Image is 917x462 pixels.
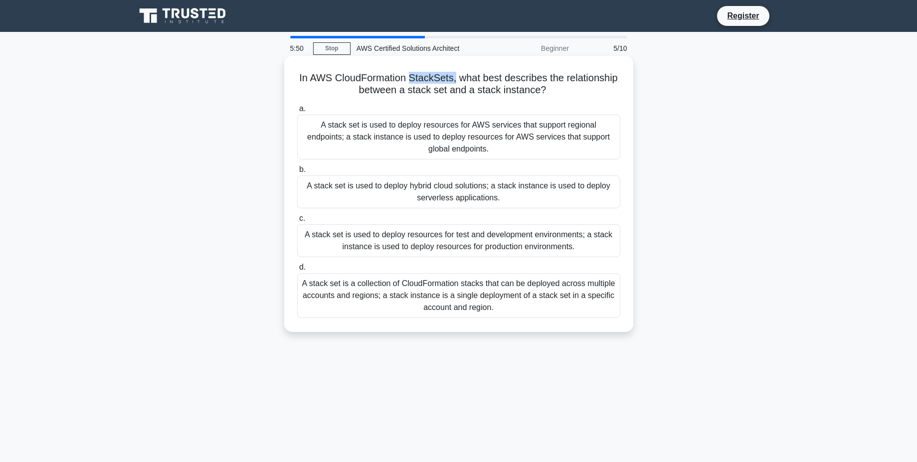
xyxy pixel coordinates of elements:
div: A stack set is used to deploy resources for test and development environments; a stack instance i... [297,224,620,257]
div: AWS Certified Solutions Architect [351,38,488,58]
div: 5:50 [284,38,313,58]
div: A stack set is a collection of CloudFormation stacks that can be deployed across multiple account... [297,273,620,318]
h5: In AWS CloudFormation StackSets, what best describes the relationship between a stack set and a s... [296,72,621,97]
span: d. [299,263,306,271]
div: A stack set is used to deploy resources for AWS services that support regional endpoints; a stack... [297,115,620,159]
span: b. [299,165,306,173]
a: Register [721,9,765,22]
a: Stop [313,42,351,55]
span: c. [299,214,305,222]
div: A stack set is used to deploy hybrid cloud solutions; a stack instance is used to deploy serverle... [297,175,620,208]
span: a. [299,104,306,113]
div: Beginner [488,38,575,58]
div: 5/10 [575,38,633,58]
